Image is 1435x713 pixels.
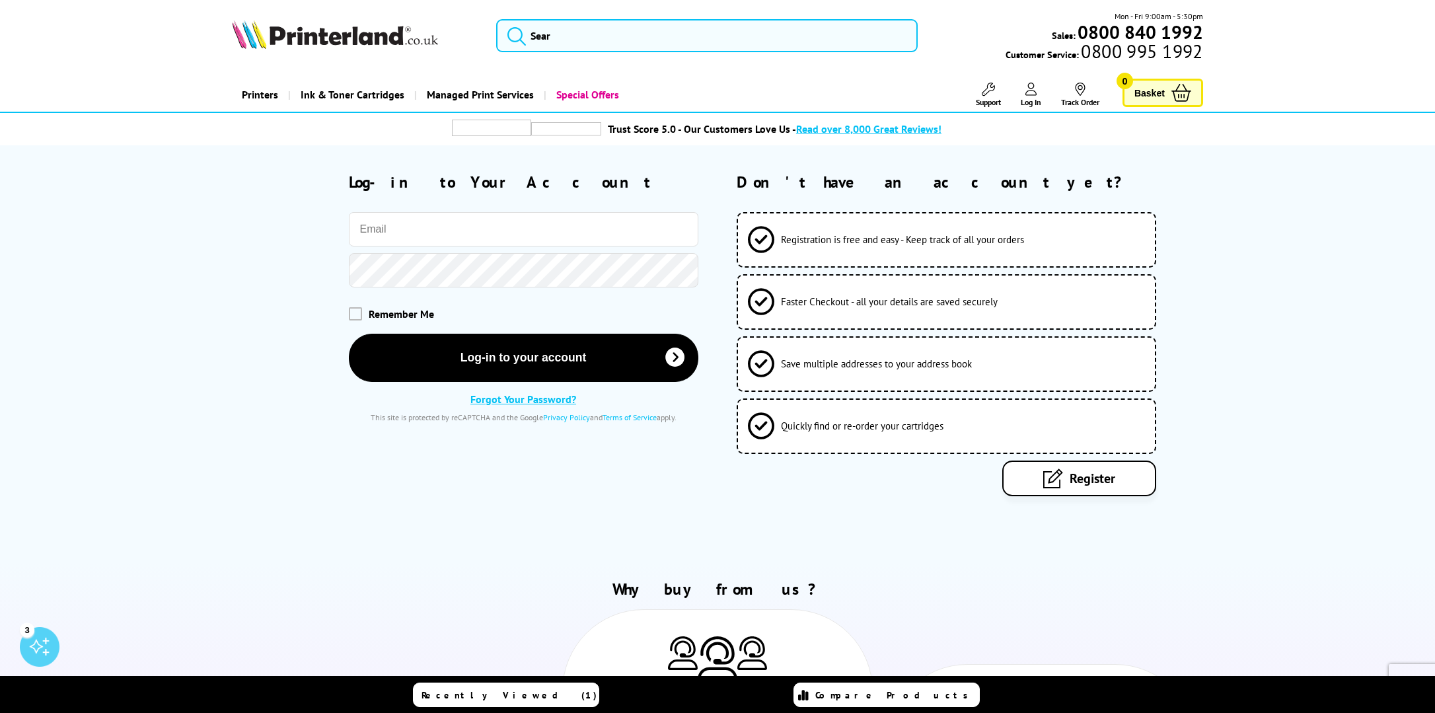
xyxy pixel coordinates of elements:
[976,83,1001,107] a: Support
[781,233,1024,246] span: Registration is free and easy - Keep track of all your orders
[369,307,434,320] span: Remember Me
[1006,45,1202,61] span: Customer Service:
[668,636,698,670] img: Printer Experts
[452,120,531,136] img: trustpilot rating
[976,97,1001,107] span: Support
[470,393,576,406] a: Forgot Your Password?
[232,78,288,112] a: Printers
[544,78,629,112] a: Special Offers
[349,334,698,382] button: Log-in to your account
[20,622,34,637] div: 3
[1076,26,1203,38] a: 0800 840 1992
[1052,29,1076,42] span: Sales:
[496,19,918,52] input: Sear
[232,20,438,49] img: Printerland Logo
[698,636,737,682] img: Printer Experts
[1134,84,1165,102] span: Basket
[1021,97,1041,107] span: Log In
[737,636,767,670] img: Printer Experts
[349,412,698,422] div: This site is protected by reCAPTCHA and the Google and apply.
[796,122,941,135] span: Read over 8,000 Great Reviews!
[414,78,544,112] a: Managed Print Services
[1078,20,1203,44] b: 0800 840 1992
[781,357,972,370] span: Save multiple addresses to your address book
[1115,10,1203,22] span: Mon - Fri 9:00am - 5:30pm
[781,295,998,308] span: Faster Checkout - all your details are saved securely
[349,212,698,246] input: Email
[1061,83,1099,107] a: Track Order
[1070,470,1115,487] span: Register
[1021,83,1041,107] a: Log In
[1122,79,1203,107] a: Basket 0
[531,122,601,135] img: trustpilot rating
[737,172,1202,192] h2: Don't have an account yet?
[608,122,941,135] a: Trust Score 5.0 - Our Customers Love Us -Read over 8,000 Great Reviews!
[1002,461,1156,496] a: Register
[232,579,1203,599] h2: Why buy from us?
[413,683,599,707] a: Recently Viewed (1)
[301,78,404,112] span: Ink & Toner Cartridges
[603,412,657,422] a: Terms of Service
[793,683,980,707] a: Compare Products
[781,420,943,432] span: Quickly find or re-order your cartridges
[288,78,414,112] a: Ink & Toner Cartridges
[232,20,480,52] a: Printerland Logo
[349,172,698,192] h2: Log-in to Your Account
[422,689,597,701] span: Recently Viewed (1)
[543,412,590,422] a: Privacy Policy
[1079,45,1202,57] span: 0800 995 1992
[815,689,975,701] span: Compare Products
[1117,73,1133,89] span: 0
